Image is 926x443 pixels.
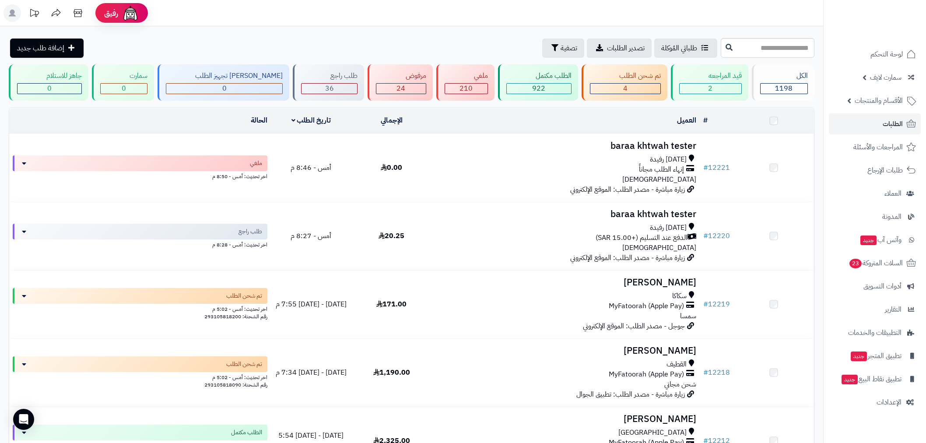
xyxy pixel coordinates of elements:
span: طلباتي المُوكلة [661,43,697,53]
div: [PERSON_NAME] تجهيز الطلب [166,71,283,81]
a: قيد المراجعه 2 [669,64,750,101]
a: الطلبات [829,113,921,134]
h3: [PERSON_NAME] [435,346,696,356]
div: 24 [376,84,425,94]
span: [DATE] رفيدة [650,223,687,233]
img: logo-2.png [866,22,918,41]
a: مرفوض 24 [366,64,434,101]
button: تصفية [542,39,584,58]
span: تصفية [561,43,577,53]
div: اخر تحديث: أمس - 8:28 م [13,239,267,249]
div: 4 [590,84,660,94]
h3: [PERSON_NAME] [435,278,696,288]
a: الكل1198 [750,64,816,101]
span: رقم الشحنة: 293105818090 [204,381,267,389]
span: MyFatoorah (Apple Pay) [609,301,684,311]
a: تاريخ الطلب [291,115,331,126]
div: اخر تحديث: أمس - 5:02 م [13,304,267,313]
div: 36 [302,84,357,94]
a: طلب راجع 36 [291,64,366,101]
div: Open Intercom Messenger [13,409,34,430]
a: العميل [677,115,696,126]
span: القطيف [666,359,687,369]
a: الحالة [251,115,267,126]
span: جديد [842,375,858,384]
span: سكاكا [672,291,687,301]
a: العملاء [829,183,921,204]
a: طلبات الإرجاع [829,160,921,181]
span: 0.00 [381,162,402,173]
span: تطبيق نقاط البيع [841,373,901,385]
span: طلب راجع [239,227,262,236]
span: السلات المتروكة [849,257,903,269]
div: 0 [166,84,282,94]
div: 210 [445,84,488,94]
span: 23 [849,259,862,268]
span: رفيق [104,8,118,18]
span: [GEOGRAPHIC_DATA] [618,428,687,438]
a: لوحة التحكم [829,44,921,65]
span: أمس - 8:46 م [291,162,331,173]
span: زيارة مباشرة - مصدر الطلب: الموقع الإلكتروني [570,184,685,195]
span: إنهاء الطلب مجاناً [639,165,684,175]
a: الإعدادات [829,392,921,413]
div: اخر تحديث: أمس - 8:50 م [13,171,267,180]
span: جديد [860,236,877,245]
span: 36 [325,83,334,94]
span: الطلب مكتمل [231,428,262,437]
span: المراجعات والأسئلة [853,141,903,153]
a: إضافة طلب جديد [10,39,84,58]
a: التطبيقات والخدمات [829,322,921,343]
a: التقارير [829,299,921,320]
span: زيارة مباشرة - مصدر الطلب: الموقع الإلكتروني [570,253,685,263]
div: الطلب مكتمل [506,71,572,81]
span: تصدير الطلبات [607,43,645,53]
div: تم شحن الطلب [590,71,661,81]
div: جاهز للاستلام [17,71,82,81]
span: 922 [532,83,545,94]
div: اخر تحديث: أمس - 5:02 م [13,372,267,381]
span: زيارة مباشرة - مصدر الطلب: تطبيق الجوال [576,389,685,400]
span: لوحة التحكم [870,48,903,60]
span: # [703,367,708,378]
a: #12218 [703,367,730,378]
div: 2 [680,84,741,94]
span: 1198 [775,83,793,94]
span: سمارت لايف [870,71,901,84]
span: 4 [623,83,628,94]
span: المدونة [882,211,901,223]
span: 0 [222,83,227,94]
span: 210 [459,83,473,94]
span: # [703,299,708,309]
a: #12219 [703,299,730,309]
a: تطبيق نقاط البيعجديد [829,369,921,390]
h3: [PERSON_NAME] [435,414,696,424]
span: شحن مجاني [664,379,696,390]
h3: baraa khtwah tester [435,141,696,151]
span: تم شحن الطلب [226,292,262,300]
span: 2 [708,83,712,94]
div: قيد المراجعه [679,71,742,81]
div: الكل [760,71,808,81]
a: [PERSON_NAME] تجهيز الطلب 0 [156,64,291,101]
a: #12221 [703,162,730,173]
div: 922 [507,84,571,94]
span: [DATE] - [DATE] 7:34 م [276,367,347,378]
a: المدونة [829,206,921,227]
span: جديد [851,352,867,361]
span: [DATE] رفيدة [650,155,687,165]
span: ملغي [250,159,262,168]
span: وآتس آب [859,234,901,246]
a: تطبيق المتجرجديد [829,345,921,366]
span: [DATE] - [DATE] 7:55 م [276,299,347,309]
span: الطلبات [883,118,903,130]
a: جاهز للاستلام 0 [7,64,90,101]
a: تم شحن الطلب 4 [580,64,669,101]
a: وآتس آبجديد [829,229,921,250]
span: الإعدادات [877,396,901,408]
a: السلات المتروكة23 [829,253,921,274]
div: 0 [18,84,81,94]
span: العملاء [884,187,901,200]
span: 0 [47,83,52,94]
span: 20.25 [379,231,404,241]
